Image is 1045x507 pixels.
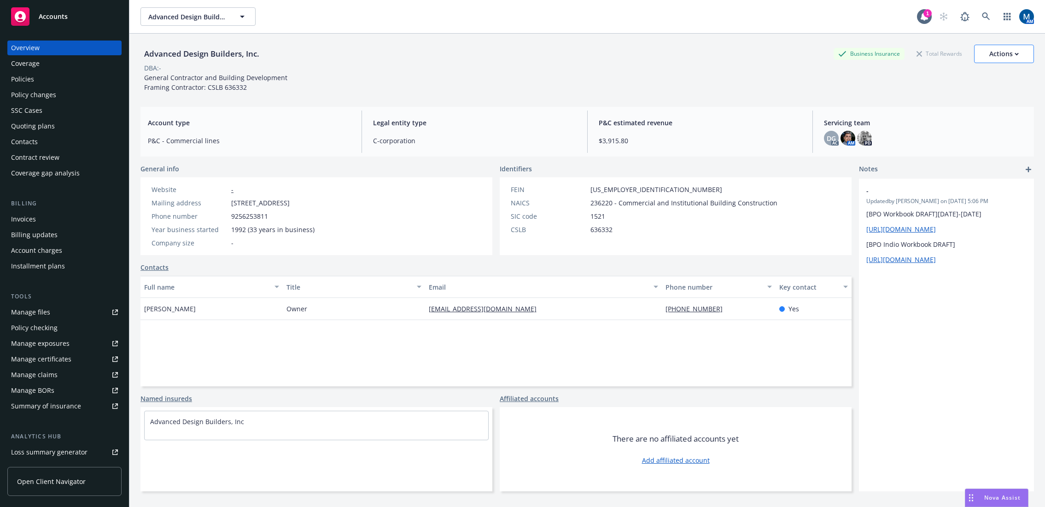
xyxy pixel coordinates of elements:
[283,276,425,298] button: Title
[11,72,34,87] div: Policies
[923,9,932,17] div: 1
[11,399,81,414] div: Summary of insurance
[984,494,1021,501] span: Nova Assist
[7,134,122,149] a: Contacts
[11,119,55,134] div: Quoting plans
[912,48,967,59] div: Total Rewards
[1019,9,1034,24] img: photo
[7,321,122,335] a: Policy checking
[140,48,263,60] div: Advanced Design Builders, Inc.
[152,185,228,194] div: Website
[866,209,1027,219] p: [BPO Workbook DRAFT][DATE]-[DATE]
[613,433,739,444] span: There are no affiliated accounts yet
[140,276,283,298] button: Full name
[7,87,122,102] a: Policy changes
[39,13,68,20] span: Accounts
[7,352,122,367] a: Manage certificates
[7,292,122,301] div: Tools
[511,185,587,194] div: FEIN
[11,56,40,71] div: Coverage
[152,225,228,234] div: Year business started
[866,186,1003,196] span: -
[511,225,587,234] div: CSLB
[866,255,936,264] a: [URL][DOMAIN_NAME]
[7,367,122,382] a: Manage claims
[429,304,544,313] a: [EMAIL_ADDRESS][DOMAIN_NAME]
[857,131,872,146] img: photo
[144,304,196,314] span: [PERSON_NAME]
[231,198,290,208] span: [STREET_ADDRESS]
[231,225,315,234] span: 1992 (33 years in business)
[7,227,122,242] a: Billing updates
[286,282,411,292] div: Title
[7,4,122,29] a: Accounts
[231,238,234,248] span: -
[148,12,228,22] span: Advanced Design Builders, Inc.
[7,150,122,165] a: Contract review
[7,383,122,398] a: Manage BORs
[590,185,722,194] span: [US_EMPLOYER_IDENTIFICATION_NUMBER]
[11,336,70,351] div: Manage exposures
[286,304,307,314] span: Owner
[140,262,169,272] a: Contacts
[590,211,605,221] span: 1521
[373,136,576,146] span: C-corporation
[11,212,36,227] div: Invoices
[11,227,58,242] div: Billing updates
[788,304,799,314] span: Yes
[642,455,710,465] a: Add affiliated account
[977,7,995,26] a: Search
[140,7,256,26] button: Advanced Design Builders, Inc.
[1023,164,1034,175] a: add
[599,136,801,146] span: $3,915.80
[599,118,801,128] span: P&C estimated revenue
[152,211,228,221] div: Phone number
[827,134,836,143] span: DG
[590,198,777,208] span: 236220 - Commercial and Institutional Building Construction
[148,136,350,146] span: P&C - Commercial lines
[590,225,613,234] span: 636332
[11,321,58,335] div: Policy checking
[11,166,80,181] div: Coverage gap analysis
[17,477,86,486] span: Open Client Navigator
[231,211,268,221] span: 9256253811
[500,164,532,174] span: Identifiers
[998,7,1016,26] a: Switch app
[989,45,1019,63] div: Actions
[7,72,122,87] a: Policies
[7,259,122,274] a: Installment plans
[7,243,122,258] a: Account charges
[965,489,1028,507] button: Nova Assist
[866,225,936,233] a: [URL][DOMAIN_NAME]
[859,164,878,175] span: Notes
[7,445,122,460] a: Loss summary generator
[776,276,852,298] button: Key contact
[11,103,42,118] div: SSC Cases
[150,417,244,426] a: Advanced Design Builders, Inc
[974,45,1034,63] button: Actions
[859,179,1034,272] div: -Updatedby [PERSON_NAME] on [DATE] 5:06 PM[BPO Workbook DRAFT][DATE]-[DATE][URL][DOMAIN_NAME][BPO...
[662,276,776,298] button: Phone number
[11,383,54,398] div: Manage BORs
[7,336,122,351] a: Manage exposures
[7,212,122,227] a: Invoices
[500,394,559,403] a: Affiliated accounts
[140,394,192,403] a: Named insureds
[11,352,71,367] div: Manage certificates
[11,134,38,149] div: Contacts
[144,282,269,292] div: Full name
[140,164,179,174] span: General info
[666,304,730,313] a: [PHONE_NUMBER]
[956,7,974,26] a: Report a Bug
[11,305,50,320] div: Manage files
[7,41,122,55] a: Overview
[11,150,59,165] div: Contract review
[144,73,287,92] span: General Contractor and Building Development Framing Contractor: CSLB 636332
[7,432,122,441] div: Analytics hub
[152,238,228,248] div: Company size
[7,305,122,320] a: Manage files
[666,282,762,292] div: Phone number
[511,198,587,208] div: NAICS
[934,7,953,26] a: Start snowing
